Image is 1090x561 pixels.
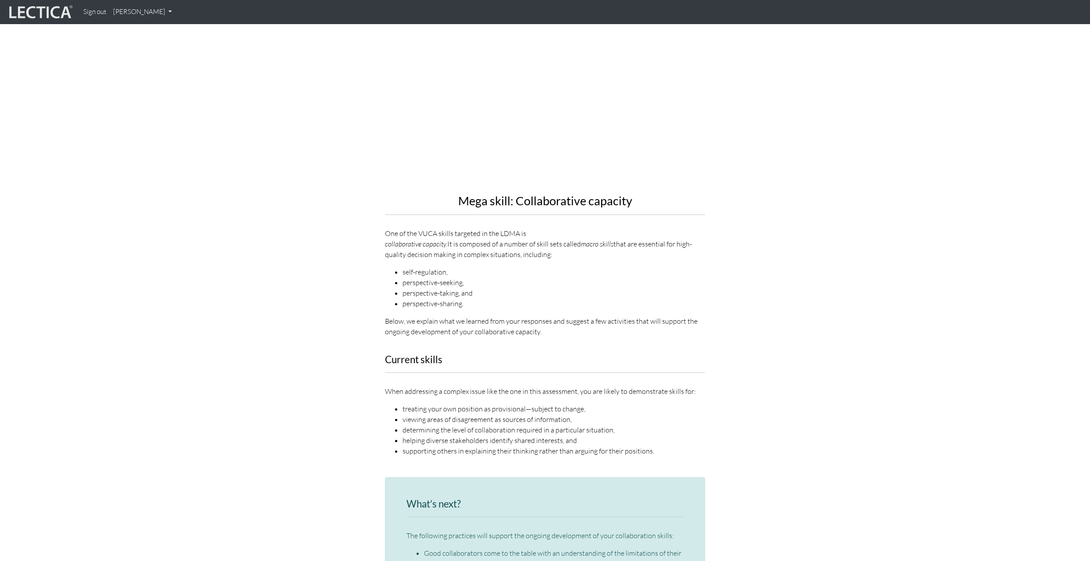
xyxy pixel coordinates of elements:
[581,239,613,248] em: macro skills
[385,239,705,260] div: It is composed of a number of skill sets called that are essential for high-quality decision maki...
[406,530,684,541] p: The following practices will support the ongoing development of your collaboration skills:
[385,354,705,365] h3: Current skills
[403,435,705,446] li: helping diverse stakeholders identify shared interests, and
[385,239,447,248] em: collaborative capacity.
[7,4,73,21] img: lecticalive
[403,425,705,435] li: determining the level of collaboration required in a particular situation,
[403,404,705,414] li: treating your own position as provisional—subject to change,
[403,267,705,277] li: self-regulation,
[385,228,705,260] p: One of the VUCA skills targeted in the LDMA is
[385,316,705,337] p: Below, we explain what we learned from your responses and suggest a few activities that will supp...
[80,4,110,21] a: Sign out
[403,446,705,456] li: supporting others in explaining their thinking rather than arguing for their positions.
[406,499,684,510] h3: What’s next?
[110,4,175,21] a: [PERSON_NAME]
[385,386,705,397] p: When addressing a complex issue like the one in this assessment, you are likely to demonstrate sk...
[403,298,705,309] li: perspective-sharing.
[403,277,705,288] li: perspective-seeking,
[403,288,705,298] li: perspective-taking, and
[385,194,705,207] h2: Mega skill: Collaborative capacity
[403,414,705,425] li: viewing areas of disagreement as sources of information,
